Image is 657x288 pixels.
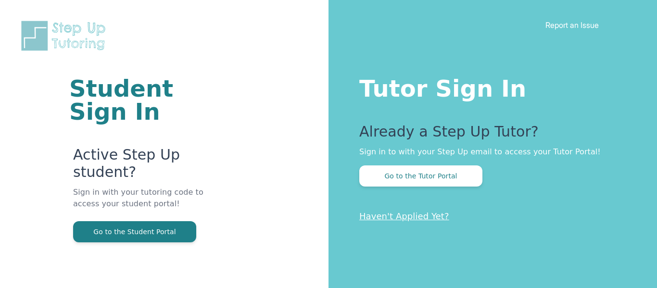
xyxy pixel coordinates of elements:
[73,187,213,221] p: Sign in with your tutoring code to access your student portal!
[73,146,213,187] p: Active Step Up student?
[359,123,619,146] p: Already a Step Up Tutor?
[19,19,112,52] img: Step Up Tutoring horizontal logo
[359,171,482,180] a: Go to the Tutor Portal
[69,77,213,123] h1: Student Sign In
[73,221,196,242] button: Go to the Student Portal
[359,165,482,187] button: Go to the Tutor Portal
[359,146,619,158] p: Sign in to with your Step Up email to access your Tutor Portal!
[359,211,449,221] a: Haven't Applied Yet?
[73,227,196,236] a: Go to the Student Portal
[545,20,599,30] a: Report an Issue
[359,73,619,100] h1: Tutor Sign In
